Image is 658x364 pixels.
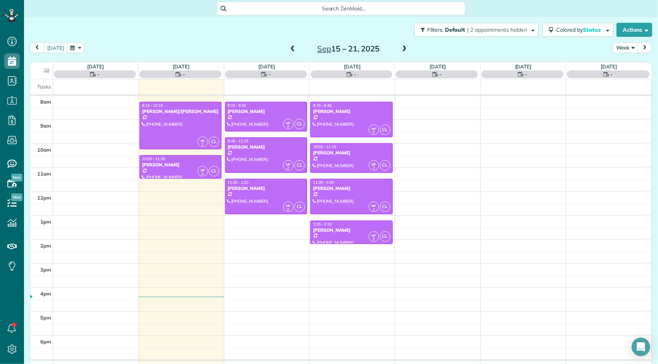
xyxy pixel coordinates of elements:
[294,160,305,171] span: CL
[613,43,638,53] button: Week
[411,23,539,37] a: Filters: Default | 2 appointments hidden
[142,162,219,167] div: [PERSON_NAME]
[228,138,249,144] span: 9:45 - 11:15
[313,103,332,108] span: 8:15 - 9:45
[313,222,332,227] span: 1:15 - 2:15
[313,180,334,185] span: 11:30 - 1:00
[173,63,189,70] a: [DATE]
[632,338,650,356] div: Open Intercom Messenger
[354,70,356,78] span: -
[201,138,205,143] span: MF
[427,26,443,33] span: Filters:
[344,63,361,70] a: [DATE]
[380,231,390,242] span: CL
[313,109,390,114] div: [PERSON_NAME]
[515,63,532,70] a: [DATE]
[313,144,336,149] span: 10:00 - 11:15
[525,70,527,78] span: -
[283,123,293,130] small: 2
[198,171,208,178] small: 2
[142,103,163,108] span: 8:15 - 10:15
[380,202,390,212] span: CL
[583,26,602,33] span: Status
[228,103,246,108] span: 8:15 - 9:30
[380,125,390,135] span: CL
[37,147,51,153] span: 10am
[313,150,390,156] div: [PERSON_NAME]
[369,206,379,214] small: 2
[313,227,390,233] div: [PERSON_NAME]
[37,171,51,177] span: 11am
[228,180,249,185] span: 11:30 - 1:00
[88,63,104,70] a: [DATE]
[286,121,290,125] span: MF
[414,23,539,37] button: Filters: Default | 2 appointments hidden
[40,291,51,297] span: 4pm
[543,23,613,37] button: Colored byStatus
[369,236,379,243] small: 2
[227,144,305,150] div: [PERSON_NAME]
[430,63,446,70] a: [DATE]
[283,164,293,172] small: 2
[11,193,22,201] span: New
[183,70,185,78] span: -
[445,26,466,33] span: Default
[286,203,290,208] span: MF
[313,186,390,191] div: [PERSON_NAME]
[617,23,652,37] button: Actions
[294,202,305,212] span: CL
[371,126,376,131] span: MF
[201,168,205,172] span: MF
[556,26,603,33] span: Colored by
[369,129,379,136] small: 2
[30,43,45,53] button: prev
[209,137,219,147] span: CL
[40,219,51,225] span: 1pm
[11,174,22,181] span: New
[40,314,51,321] span: 5pm
[198,141,208,148] small: 2
[37,195,51,201] span: 12pm
[40,267,51,273] span: 3pm
[300,44,397,53] h2: 15 – 21, 2025
[601,63,617,70] a: [DATE]
[371,233,376,238] span: MF
[294,119,305,129] span: CL
[258,63,275,70] a: [DATE]
[637,43,652,53] button: next
[40,123,51,129] span: 9am
[44,43,67,53] button: [DATE]
[209,166,219,176] span: CL
[286,162,290,166] span: MF
[40,338,51,345] span: 6pm
[97,70,100,78] span: -
[142,156,165,161] span: 10:30 - 11:30
[283,206,293,214] small: 2
[227,109,305,114] div: [PERSON_NAME]
[611,70,613,78] span: -
[380,160,390,171] span: CL
[142,109,219,114] div: [PERSON_NAME]/[PERSON_NAME]
[40,243,51,249] span: 2pm
[369,164,379,172] small: 2
[371,162,376,166] span: MF
[371,203,376,208] span: MF
[317,44,331,53] span: Sep
[37,84,51,90] span: Tasks
[467,26,527,33] span: | 2 appointments hidden
[268,70,271,78] span: -
[440,70,442,78] span: -
[227,186,305,191] div: [PERSON_NAME]
[40,99,51,105] span: 8am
